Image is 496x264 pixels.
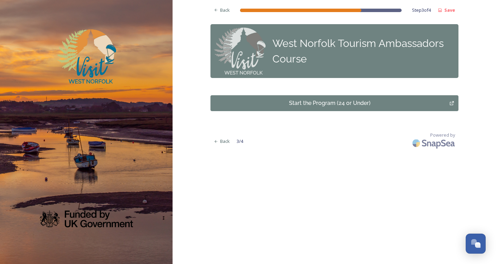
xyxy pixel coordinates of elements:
img: SnapSea Logo [410,135,458,151]
button: Start the Program (24 or Under) [210,95,458,111]
span: Powered by [430,132,455,138]
span: 3 / 4 [237,138,243,145]
button: Open Chat [466,234,486,254]
span: Back [220,138,230,145]
div: West Norfolk Tourism Ambassadors Course [272,36,455,67]
div: Start the Program (24 or Under) [214,99,446,107]
img: Step-0_VWN_Logo_for_Panel%20on%20all%20steps.png [214,28,266,75]
span: Step 3 of 4 [412,7,431,13]
strong: Save [444,7,455,13]
span: Back [220,7,230,13]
